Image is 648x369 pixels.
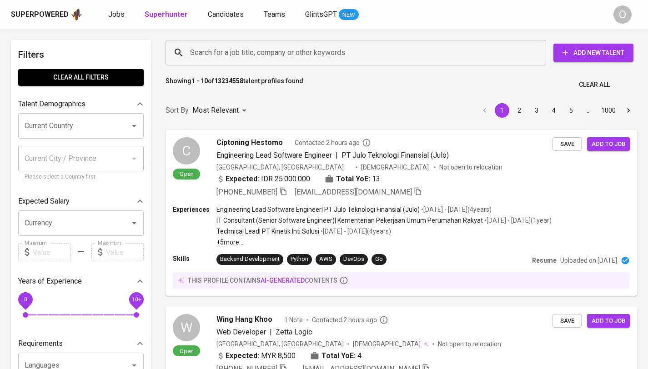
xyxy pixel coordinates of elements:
p: IT Consultant (Senior Software Engineer) | Kementerian Pekerjaan Umum Perumahan Rakyat [216,216,483,225]
p: Years of Experience [18,276,82,287]
button: Save [553,137,582,151]
b: Total YoE: [321,350,356,361]
span: 0 [24,296,27,303]
p: this profile contains contents [188,276,337,285]
button: Save [553,314,582,328]
input: Value [106,243,144,261]
button: Go to page 5 [564,103,578,118]
p: Not open to relocation [438,339,501,349]
div: C [173,137,200,165]
div: Talent Demographics [18,95,144,113]
span: Wing Hang Khoo [216,314,272,325]
span: Add to job [592,139,625,150]
span: Contacted 2 hours ago [312,315,388,324]
svg: By Batam recruiter [362,138,371,147]
button: Go to page 4 [547,103,561,118]
span: 1 Note [284,315,303,324]
b: Expected: [226,350,259,361]
p: Requirements [18,338,63,349]
input: Value [33,243,70,261]
span: Candidates [208,10,244,19]
p: Resume [532,256,557,265]
span: Clear All filters [25,72,136,83]
span: Jobs [108,10,125,19]
span: Clear All [579,79,610,90]
p: Please select a Country first [25,173,137,182]
p: Experiences [173,205,216,214]
a: Teams [264,9,287,20]
span: Save [557,139,577,150]
span: Teams [264,10,285,19]
div: Expected Salary [18,192,144,210]
div: Most Relevant [192,102,250,119]
span: Open [176,347,197,355]
p: Sort By [166,105,189,116]
a: Candidates [208,9,246,20]
div: DevOps [343,255,364,264]
span: Add New Talent [561,47,626,59]
button: Clear All [575,76,613,93]
button: Go to page 1000 [598,103,618,118]
span: Contacted 2 hours ago [295,138,371,147]
span: Save [557,316,577,326]
button: Add New Talent [553,44,633,62]
button: Go to next page [621,103,636,118]
span: Zetta Logic [276,328,312,336]
span: [PHONE_NUMBER] [216,188,277,196]
svg: By Malaysia recruiter [379,315,388,324]
span: | [336,150,338,161]
button: Open [128,217,141,229]
a: GlintsGPT NEW [305,9,359,20]
span: [DEMOGRAPHIC_DATA] [361,163,430,172]
button: Open [128,120,141,132]
img: yH5BAEAAAAALAAAAAABAAEAAAIBRAA7 [345,164,352,171]
button: Add to job [587,137,630,151]
h6: Filters [18,47,144,62]
img: yH5BAEAAAAALAAAAAABAAEAAAIBRAA7 [284,138,291,145]
p: • [DATE] - [DATE] ( 4 years ) [319,227,391,236]
div: Go [375,255,383,264]
span: Engineering Lead Software Engineer [216,151,332,160]
a: Jobs [108,9,126,20]
p: +5 more ... [216,238,552,247]
span: Add to job [592,316,625,326]
span: [EMAIL_ADDRESS][DOMAIN_NAME] [295,188,412,196]
div: O [613,5,632,24]
b: 1 - 10 [191,77,208,85]
a: Superhunter [145,9,190,20]
a: Superpoweredapp logo [11,8,83,21]
p: Not open to relocation [439,163,502,172]
p: Most Relevant [192,105,239,116]
span: AI-generated [261,277,305,284]
span: Ciptoning Hestomo [216,137,283,148]
div: MYR 8,500 [216,350,296,361]
p: • [DATE] - [DATE] ( 1 year ) [483,216,552,225]
b: 13234558 [214,77,243,85]
p: • [DATE] - [DATE] ( 4 years ) [420,205,492,214]
img: yH5BAEAAAAALAAAAAABAAEAAAIBRAA7 [273,315,281,322]
span: 4 [357,350,362,361]
div: Backend Development [220,255,280,264]
span: GlintsGPT [305,10,337,19]
b: Expected: [226,174,259,184]
div: Python [291,255,308,264]
p: Talent Demographics [18,99,85,110]
p: Skills [173,254,216,263]
div: AWS [319,255,332,264]
button: Go to page 3 [529,103,544,118]
span: | [270,327,272,338]
div: [GEOGRAPHIC_DATA], [GEOGRAPHIC_DATA] [216,163,352,172]
div: [GEOGRAPHIC_DATA], [GEOGRAPHIC_DATA] [216,339,344,349]
span: Web Developer [216,328,266,336]
p: Uploaded on [DATE] [560,256,617,265]
a: COpenCiptoning HestomoContacted 2 hours agoEngineering Lead Software Engineer|PT Julo Teknologi F... [166,130,637,296]
b: Total YoE: [336,174,370,184]
span: NEW [339,10,359,20]
p: Showing of talent profiles found [166,76,303,93]
p: Engineering Lead Software Engineer | PT Julo Teknologi Finansial (Julo) [216,205,420,214]
div: Years of Experience [18,272,144,290]
span: 10+ [131,296,141,303]
nav: pagination navigation [476,103,637,118]
button: page 1 [495,103,509,118]
button: Clear All filters [18,69,144,86]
